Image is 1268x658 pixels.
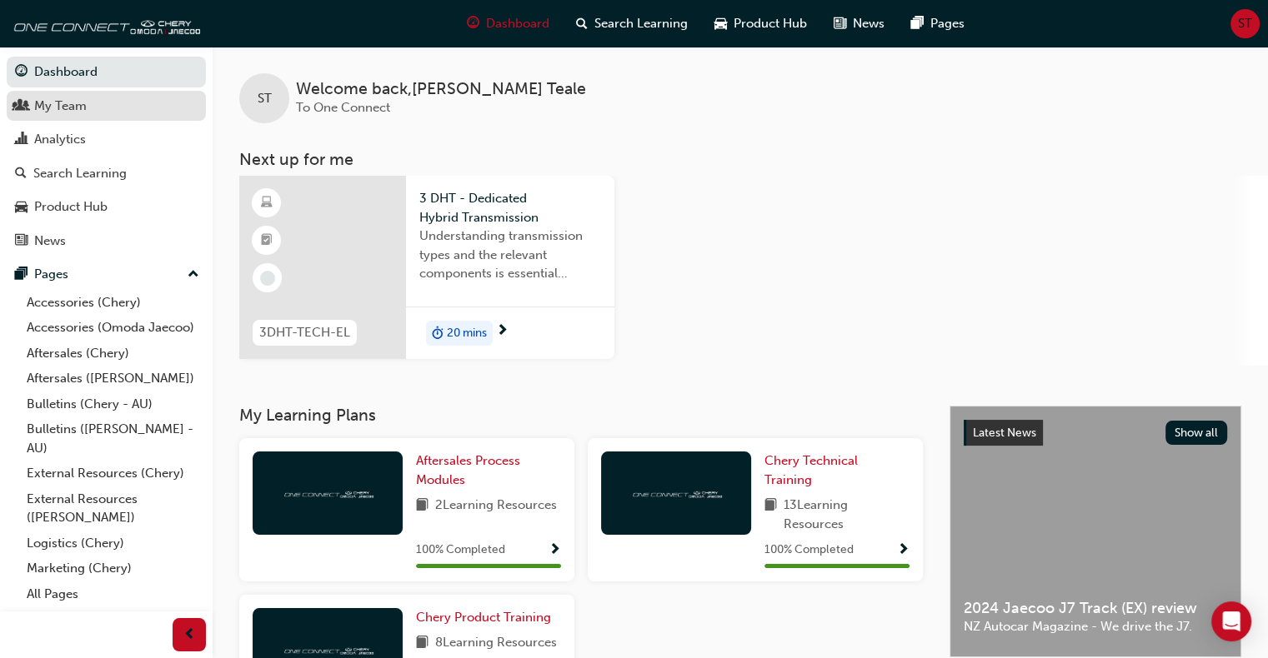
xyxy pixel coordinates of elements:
span: Pages [930,14,965,33]
button: DashboardMy TeamAnalyticsSearch LearningProduct HubNews [7,53,206,259]
a: Chery Technical Training [764,451,910,489]
span: 20 mins [447,324,487,343]
a: Dashboard [7,57,206,87]
a: Latest NewsShow all2024 Jaecoo J7 Track (EX) reviewNZ Autocar Magazine - We drive the J7. [950,406,1241,657]
span: car-icon [714,13,727,34]
a: External Resources ([PERSON_NAME]) [20,486,206,531]
span: Understanding transmission types and the relevant components is essential knowledge required for ... [419,227,601,283]
span: 2024 Jaecoo J7 Track (EX) review [964,599,1227,618]
div: Search Learning [33,164,127,183]
a: Accessories (Omoda Jaecoo) [20,315,206,341]
span: 100 % Completed [416,541,505,560]
span: booktick-icon [261,230,273,252]
span: Product Hub [734,14,807,33]
img: oneconnect [282,641,373,657]
a: Chery Product Training [416,608,558,627]
span: up-icon [188,264,199,286]
a: Search Learning [7,158,206,189]
h3: Next up for me [213,150,1268,169]
span: 3 DHT - Dedicated Hybrid Transmission [419,189,601,227]
div: Pages [34,265,68,284]
button: Pages [7,259,206,290]
div: News [34,232,66,251]
span: duration-icon [432,322,444,344]
button: ST [1230,9,1260,38]
a: Aftersales ([PERSON_NAME]) [20,366,206,391]
a: Aftersales (Chery) [20,341,206,366]
a: News [7,226,206,257]
a: Latest NewsShow all [964,420,1227,446]
span: pages-icon [911,13,924,34]
a: guage-iconDashboard [454,7,563,41]
img: oneconnect [630,485,722,501]
span: news-icon [834,13,846,34]
a: Marketing (Chery) [20,556,206,581]
button: Show Progress [549,540,561,561]
div: My Team [34,97,87,116]
span: Dashboard [486,14,549,33]
button: Show Progress [897,540,910,561]
span: NZ Autocar Magazine - We drive the J7. [964,617,1227,636]
a: pages-iconPages [898,7,978,41]
span: 100 % Completed [764,541,854,560]
span: pages-icon [15,267,28,282]
span: book-icon [416,633,429,654]
span: news-icon [15,234,28,249]
span: Welcome back , [PERSON_NAME] Teale [296,80,586,99]
span: Latest News [973,426,1036,440]
span: 8 Learning Resources [435,633,557,654]
button: Show all [1165,421,1228,445]
span: people-icon [15,99,28,114]
a: External Resources (Chery) [20,461,206,486]
a: My Team [7,91,206,122]
span: learningResourceType_ELEARNING-icon [261,192,273,214]
a: Bulletins ([PERSON_NAME] - AU) [20,416,206,461]
a: car-iconProduct Hub [701,7,820,41]
a: Analytics [7,124,206,155]
span: prev-icon [183,625,196,646]
span: Chery Technical Training [764,453,858,487]
span: ST [1238,14,1252,33]
img: oneconnect [8,7,200,40]
a: Bulletins (Chery - AU) [20,391,206,417]
a: search-iconSearch Learning [563,7,701,41]
a: All Pages [20,581,206,607]
a: Product Hub [7,192,206,222]
img: oneconnect [282,485,373,501]
div: Product Hub [34,197,108,217]
span: News [853,14,885,33]
span: book-icon [416,496,429,516]
a: 3DHT-TECH-EL3 DHT - Dedicated Hybrid TransmissionUnderstanding transmission types and the relevan... [239,176,614,359]
span: search-icon [15,167,27,182]
a: Logistics (Chery) [20,531,206,556]
span: next-icon [496,324,509,339]
span: Aftersales Process Modules [416,453,520,487]
span: 2 Learning Resources [435,496,557,516]
span: Show Progress [549,543,561,558]
span: book-icon [764,496,777,533]
span: chart-icon [15,132,28,147]
span: Show Progress [897,543,910,558]
span: search-icon [576,13,588,34]
a: news-iconNews [820,7,898,41]
span: car-icon [15,200,28,215]
h3: My Learning Plans [239,406,923,425]
a: Accessories (Chery) [20,290,206,316]
span: To One Connect [296,100,390,115]
div: Analytics [34,130,86,149]
span: learningRecordVerb_NONE-icon [260,271,275,286]
a: Aftersales Process Modules [416,451,561,489]
span: guage-icon [467,13,479,34]
span: 3DHT-TECH-EL [259,323,350,342]
span: 13 Learning Resources [784,496,910,533]
div: Open Intercom Messenger [1211,601,1251,641]
span: ST [258,89,272,108]
span: Chery Product Training [416,610,551,625]
span: guage-icon [15,65,28,80]
span: Search Learning [594,14,688,33]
